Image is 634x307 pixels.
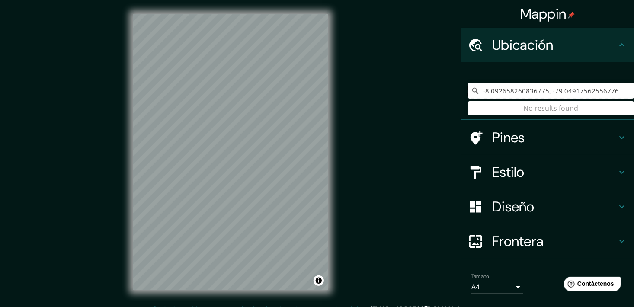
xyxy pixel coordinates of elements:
canvas: Mapa [133,14,328,290]
label: Tamaño [471,273,489,280]
div: A4 [471,280,523,294]
img: pin-icon.png [568,12,575,19]
div: Estilo [461,155,634,189]
iframe: Help widget launcher [557,273,624,297]
font: Mappin [520,5,567,23]
div: Ubicación [461,28,634,62]
div: Frontera [461,224,634,259]
h4: Pines [492,129,617,146]
div: Diseño [461,189,634,224]
button: Alternar atribución [314,275,324,286]
h4: Frontera [492,233,617,250]
h4: Ubicación [492,36,617,54]
div: No results found [468,101,634,115]
div: Pines [461,120,634,155]
h4: Estilo [492,163,617,181]
input: Elige tu ciudad o área [468,83,634,99]
h4: Diseño [492,198,617,215]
